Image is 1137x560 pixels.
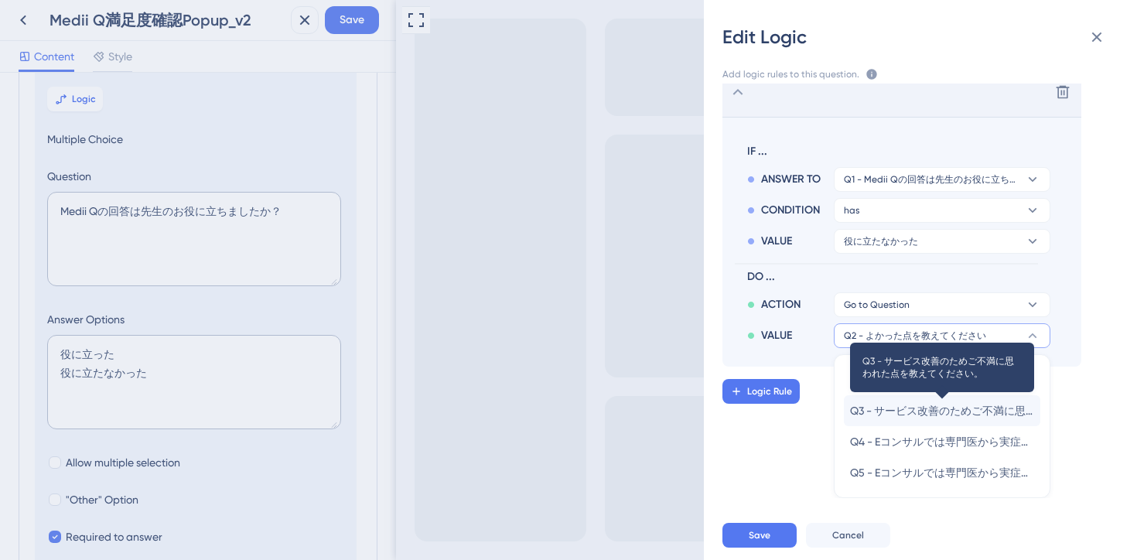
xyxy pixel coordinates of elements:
iframe: UserGuiding Survey [401,282,710,529]
button: has [834,198,1050,223]
span: CONDITION [761,201,820,220]
span: Q3 - サービス改善のためご不満に思われた点を教えてください。 [862,355,1022,380]
button: Q3 - サービス改善のためご不満に思われた点を教えてください。Q3 - サービス改善のためご不満に思われた点を教えてください。 [844,395,1040,426]
span: Cancel [832,529,864,541]
button: Q2 - よかった点を教えてください [834,323,1050,348]
span: Q4 - Eコンサルでは専門医から実症例に応じた適切な知見を得られます。今回の回答について、さらに専門医の見解も聞いてみたいですか？ [850,432,1034,451]
span: VALUE [761,326,792,345]
span: Q1 - Medii Qの回答は先生のお役に立ちましたか？ [844,173,1019,186]
span: VALUE [761,232,792,251]
span: IF ... [747,142,1044,161]
span: ACTION [761,295,801,314]
span: 役に立たなかった [844,235,918,248]
span: DO ... [747,268,1044,286]
span: Save [749,529,770,541]
button: 役に立たなかった [834,229,1050,254]
span: Q3 - サービス改善のためご不満に思われた点を教えてください。 [850,401,1034,420]
button: Q5 - Eコンサルでは専門医から実症例に応じた適切な知見を得られます。今回の回答で解消しきれなかった点を、専門医に相談してみたいですか？ [844,457,1040,488]
button: Save [722,523,797,548]
span: Q5 - Eコンサルでは専門医から実症例に応じた適切な知見を得られます。今回の回答で解消しきれなかった点を、専門医に相談してみたいですか？ [850,463,1034,482]
span: ANSWER TO [761,170,821,189]
button: Q4 - Eコンサルでは専門医から実症例に応じた適切な知見を得られます。今回の回答について、さらに専門医の見解も聞いてみたいですか？ [844,426,1040,457]
span: Add logic rules to this question. [722,68,859,84]
span: has [844,204,859,217]
button: Cancel [806,523,890,548]
span: Logic Rule [747,385,792,398]
span: Go to Question [844,299,910,311]
button: Q1 - Medii Qの回答は先生のお役に立ちましたか？ [834,167,1050,192]
button: Go to Question [834,292,1050,317]
button: Logic Rule [722,379,800,404]
button: Q2 - よかった点を教えてください [844,364,1040,395]
span: Q2 - よかった点を教えてください [844,330,986,342]
div: Edit Logic [722,25,1118,50]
